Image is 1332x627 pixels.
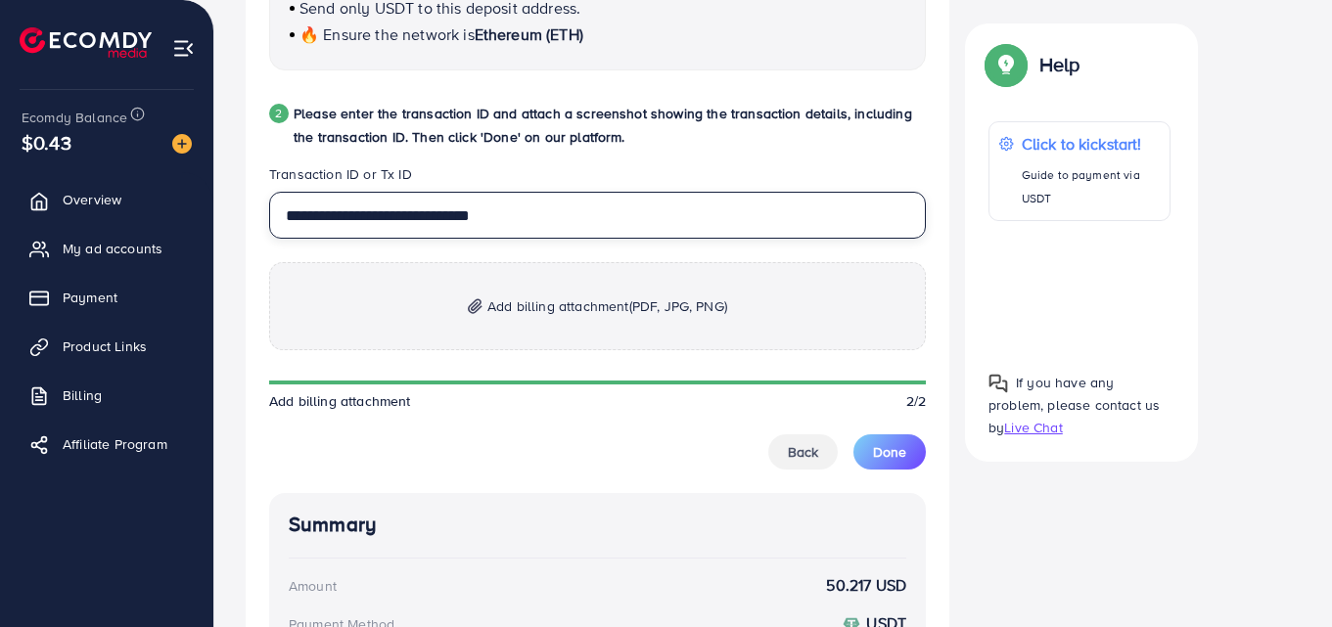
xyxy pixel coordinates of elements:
span: 2/2 [906,391,926,411]
button: Back [768,434,838,470]
span: 🔥 Ensure the network is [299,23,475,45]
p: Please enter the transaction ID and attach a screenshot showing the transaction details, includin... [294,102,926,149]
img: Popup guide [988,373,1008,392]
span: Add billing attachment [269,391,411,411]
strong: 50.217 USD [826,574,906,597]
span: (PDF, JPG, PNG) [629,296,727,316]
a: Affiliate Program [15,425,199,464]
span: Ethereum (ETH) [475,23,583,45]
img: img [468,298,482,315]
p: Help [1039,53,1080,76]
a: Overview [15,180,199,219]
span: Live Chat [1004,418,1062,437]
span: My ad accounts [63,239,162,258]
a: Billing [15,376,199,415]
span: $0.43 [22,128,71,157]
button: Done [853,434,926,470]
span: Done [873,442,906,462]
span: Back [788,442,818,462]
div: Amount [289,576,337,596]
span: Ecomdy Balance [22,108,127,127]
span: Affiliate Program [63,434,167,454]
img: menu [172,37,195,60]
span: If you have any problem, please contact us by [988,372,1160,436]
span: Add billing attachment [487,294,727,318]
img: Popup guide [988,47,1024,82]
p: Guide to payment via USDT [1022,163,1160,210]
span: Payment [63,288,117,307]
span: Billing [63,385,102,405]
img: image [172,134,192,154]
img: logo [20,27,152,58]
span: Product Links [63,336,147,356]
h4: Summary [289,513,906,537]
div: 2 [269,104,289,123]
p: Click to kickstart! [1022,132,1160,156]
a: Payment [15,278,199,317]
iframe: Chat [1249,539,1317,612]
span: Overview [63,190,121,209]
a: My ad accounts [15,229,199,268]
legend: Transaction ID or Tx ID [269,164,926,192]
a: Product Links [15,327,199,366]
